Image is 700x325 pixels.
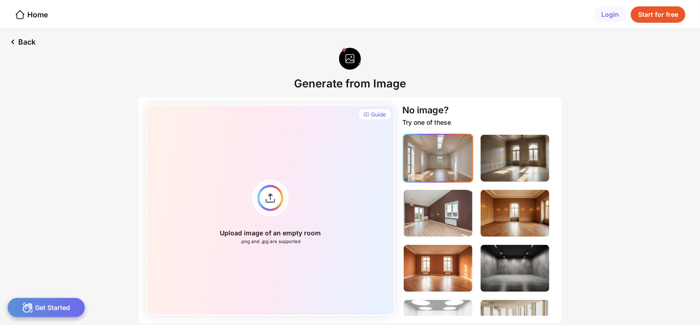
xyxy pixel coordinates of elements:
div: Home [15,9,48,20]
div: Generate from Image [294,77,406,90]
img: emptyLivingRoomImage4.jpg [481,190,549,237]
img: emptyLivingRoomImage6.jpg [481,245,549,292]
div: Start for free [631,6,685,23]
div: Try one of these [402,118,451,126]
div: Guide [371,111,386,118]
div: No image? [402,105,449,116]
img: emptyLivingRoomImage5.jpg [404,245,472,292]
div: Login [594,6,626,23]
div: Get Started [7,298,85,318]
img: emptyLivingRoomImage2.jpg [481,135,549,182]
img: emptyLivingRoomImage1.jpg [404,135,472,182]
img: emptyLivingRoomImage3.jpg [404,190,472,237]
